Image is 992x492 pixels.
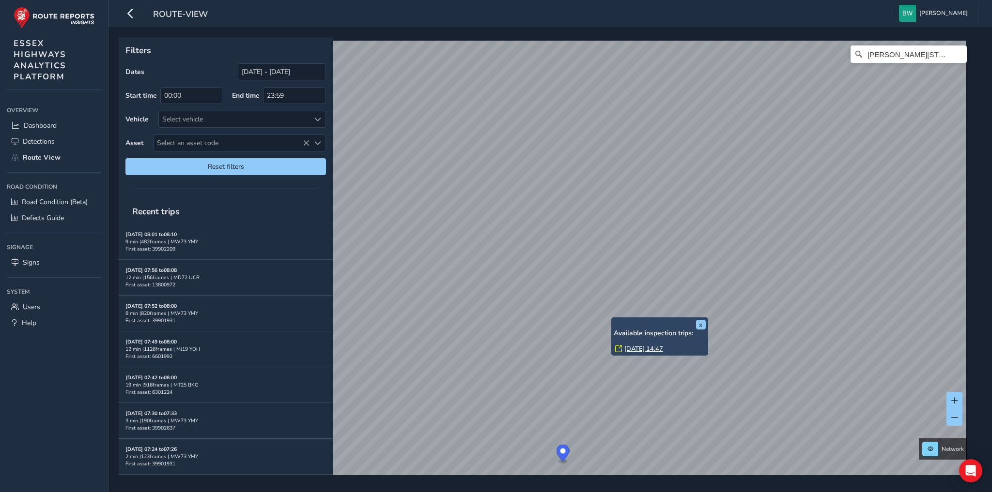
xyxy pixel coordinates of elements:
[125,91,157,100] label: Start time
[153,8,208,22] span: route-view
[122,41,966,486] canvas: Map
[125,374,177,381] strong: [DATE] 07:42 to 08:00
[557,445,570,464] div: Map marker
[22,213,64,223] span: Defects Guide
[7,179,101,194] div: Road Condition
[125,138,143,148] label: Asset
[125,115,149,124] label: Vehicle
[125,338,177,345] strong: [DATE] 07:49 to 08:00
[125,446,177,453] strong: [DATE] 07:24 to 07:26
[7,299,101,315] a: Users
[125,281,175,288] span: First asset: 13800972
[624,344,663,353] a: [DATE] 14:47
[24,121,57,130] span: Dashboard
[22,197,88,207] span: Road Condition (Beta)
[125,345,326,353] div: 12 min | 1126 frames | MJ19 YDH
[23,302,40,312] span: Users
[7,149,101,165] a: Route View
[125,274,326,281] div: 12 min | 156 frames | MD72 UCR
[125,245,175,253] span: First asset: 39902209
[125,158,326,175] button: Reset filters
[125,460,175,467] span: First asset: 39901931
[851,45,967,63] input: Search
[959,459,982,482] div: Open Intercom Messenger
[23,153,61,162] span: Route View
[125,310,326,317] div: 8 min | 820 frames | MW73 YMY
[310,135,325,151] div: Select an asset code
[133,162,319,171] span: Reset filters
[125,424,175,432] span: First asset: 39902637
[23,258,40,267] span: Signs
[125,44,326,57] p: Filters
[7,210,101,226] a: Defects Guide
[125,231,177,238] strong: [DATE] 08:01 to 08:10
[125,267,177,274] strong: [DATE] 07:56 to 08:08
[7,240,101,254] div: Signage
[7,103,101,118] div: Overview
[159,111,310,127] div: Select vehicle
[125,453,326,460] div: 2 min | 123 frames | MW73 YMY
[154,135,310,151] span: Select an asset code
[7,315,101,331] a: Help
[125,238,326,245] div: 9 min | 482 frames | MW73 YMY
[125,67,144,76] label: Dates
[942,445,964,453] span: Network
[125,317,175,324] span: First asset: 39901931
[125,410,177,417] strong: [DATE] 07:30 to 07:33
[899,5,916,22] img: diamond-layout
[7,118,101,134] a: Dashboard
[125,388,172,396] span: First asset: 6301224
[614,329,706,338] h6: Available inspection trips:
[7,134,101,149] a: Detections
[22,318,36,328] span: Help
[7,194,101,210] a: Road Condition (Beta)
[125,353,172,360] span: First asset: 6601992
[919,5,968,22] span: [PERSON_NAME]
[14,7,94,29] img: rr logo
[23,137,55,146] span: Detections
[232,91,260,100] label: End time
[7,284,101,299] div: System
[14,38,66,82] span: ESSEX HIGHWAYS ANALYTICS PLATFORM
[125,302,177,310] strong: [DATE] 07:52 to 08:00
[125,417,326,424] div: 3 min | 190 frames | MW73 YMY
[125,199,186,224] span: Recent trips
[899,5,971,22] button: [PERSON_NAME]
[125,381,326,388] div: 19 min | 916 frames | MT25 BKG
[696,320,706,329] button: x
[7,254,101,270] a: Signs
